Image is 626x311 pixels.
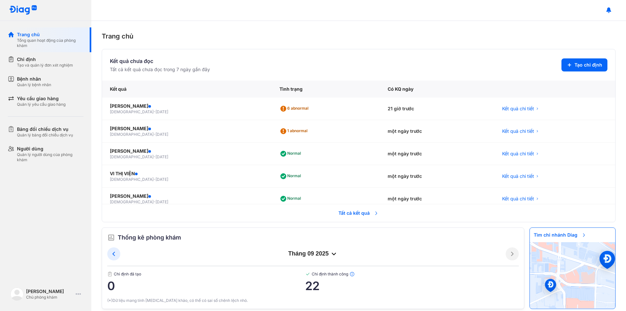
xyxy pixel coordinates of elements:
span: 22 [305,279,519,292]
span: Kết quả chi tiết [502,105,534,112]
div: Người dùng [17,146,83,152]
div: Tổng quan hoạt động của phòng khám [17,38,83,48]
span: [DEMOGRAPHIC_DATA] [110,154,154,159]
span: Tất cả kết quả [335,206,383,220]
span: Kết quả chi tiết [502,150,534,157]
div: Trang chủ [102,31,616,41]
div: 1 abnormal [279,126,310,136]
div: VI THỊ VIỆN [110,170,264,177]
div: tháng 09 2025 [120,250,506,258]
img: info.7e716105.svg [350,272,355,277]
span: 0 [107,279,305,292]
span: Tạo chỉ định [574,62,602,68]
span: [DATE] [156,132,168,137]
span: Chỉ định thành công [305,272,519,277]
span: - [154,177,156,182]
img: order.5a6da16c.svg [107,234,115,241]
div: Tất cả kết quả chưa đọc trong 7 ngày gần đây [110,66,210,73]
span: [DEMOGRAPHIC_DATA] [110,132,154,137]
div: [PERSON_NAME] [110,125,264,132]
span: [DATE] [156,154,168,159]
div: Kết quả [102,81,272,98]
span: Kết quả chi tiết [502,173,534,179]
div: một ngày trước [380,188,494,210]
span: - [154,109,156,114]
span: - [154,199,156,204]
div: [PERSON_NAME] [110,103,264,109]
div: một ngày trước [380,120,494,143]
span: [DATE] [156,109,168,114]
span: [DEMOGRAPHIC_DATA] [110,199,154,204]
div: [PERSON_NAME] [110,193,264,199]
div: Bảng đối chiếu dịch vụ [17,126,73,132]
img: logo [10,288,23,301]
div: Quản lý bệnh nhân [17,82,51,87]
div: 21 giờ trước [380,98,494,120]
img: logo [9,5,37,15]
div: Quản lý yêu cầu giao hàng [17,102,66,107]
span: Kết quả chi tiết [502,128,534,134]
img: checked-green.01cc79e0.svg [305,272,310,277]
span: - [154,132,156,137]
div: (*)Dữ liệu mang tính [MEDICAL_DATA] khảo, có thể có sai số chênh lệch nhỏ. [107,298,519,303]
div: Bệnh nhân [17,76,51,82]
div: Chỉ định [17,56,73,63]
span: Thống kê phòng khám [118,233,181,242]
div: Quản lý bảng đối chiếu dịch vụ [17,132,73,138]
div: một ngày trước [380,143,494,165]
div: Normal [279,171,304,181]
div: Normal [279,194,304,204]
div: Tình trạng [272,81,380,98]
div: [PERSON_NAME] [110,148,264,154]
div: Quản lý người dùng của phòng khám [17,152,83,163]
span: - [154,154,156,159]
span: [DATE] [156,177,168,182]
span: [DATE] [156,199,168,204]
span: Chỉ định đã tạo [107,272,305,277]
div: [PERSON_NAME] [26,288,73,295]
button: Tạo chỉ định [561,58,607,71]
span: [DEMOGRAPHIC_DATA] [110,177,154,182]
img: document.50c4cfd0.svg [107,272,112,277]
div: Kết quả chưa đọc [110,57,210,65]
div: Chủ phòng khám [26,295,73,300]
div: 6 abnormal [279,103,311,114]
div: Yêu cầu giao hàng [17,95,66,102]
div: Có KQ ngày [380,81,494,98]
div: Tạo và quản lý đơn xét nghiệm [17,63,73,68]
span: [DEMOGRAPHIC_DATA] [110,109,154,114]
div: Trang chủ [17,31,83,38]
span: Tìm chi nhánh Diag [530,228,590,242]
div: một ngày trước [380,165,494,188]
span: Kết quả chi tiết [502,195,534,202]
div: Normal [279,148,304,159]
